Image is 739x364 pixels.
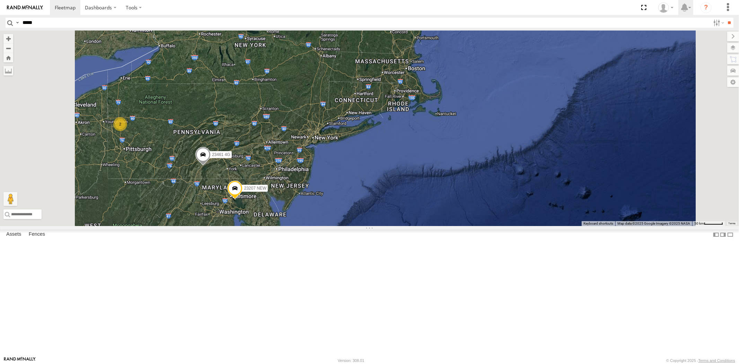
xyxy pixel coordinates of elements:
label: Measure [3,66,13,76]
a: Visit our Website [4,357,36,364]
a: Terms (opens in new tab) [729,222,736,225]
label: Search Filter Options [711,18,725,28]
span: Map data ©2025 Google Imagery ©2025 NASA [617,222,690,225]
div: Sardor Khadjimedov [656,2,676,13]
label: Dock Summary Table to the Left [713,229,720,240]
img: rand-logo.svg [7,5,43,10]
button: Zoom in [3,34,13,43]
label: Search Query [15,18,20,28]
button: Zoom out [3,43,13,53]
i: ? [701,2,712,13]
button: Keyboard shortcuts [583,221,613,226]
button: Map Scale: 50 km per 51 pixels [692,221,725,226]
span: 23461 4G [212,152,230,157]
label: Assets [3,230,25,240]
button: Zoom Home [3,53,13,62]
label: Dock Summary Table to the Right [720,229,727,240]
label: Fences [25,230,49,240]
span: 50 km [694,222,704,225]
label: Hide Summary Table [727,229,734,240]
div: Version: 308.01 [338,358,364,363]
label: Map Settings [727,77,739,87]
div: 2 [113,117,127,131]
a: Terms and Conditions [698,358,735,363]
span: 23207 NEW [244,186,266,191]
div: © Copyright 2025 - [666,358,735,363]
button: Drag Pegman onto the map to open Street View [3,192,17,206]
